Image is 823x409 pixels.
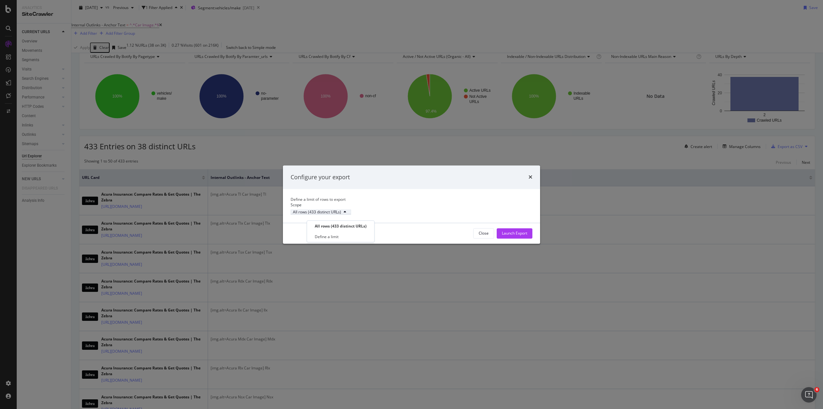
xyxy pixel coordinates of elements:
div: Define a limit of rows to export [291,197,532,202]
button: All rows (433 distinct URLs) [291,210,351,215]
div: Define a limit [315,234,339,239]
div: All rows (433 distinct URLs) [293,210,341,214]
span: 6 [814,387,819,392]
button: Close [473,228,494,238]
div: Close [479,230,489,236]
div: Launch Export [502,230,527,236]
div: modal [283,165,540,244]
div: All rows (433 distinct URLs) [315,223,366,229]
iframe: Intercom live chat [801,387,817,403]
button: Launch Export [497,228,532,238]
div: Configure your export [291,173,350,181]
label: Scope [291,202,302,208]
div: times [529,173,532,181]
